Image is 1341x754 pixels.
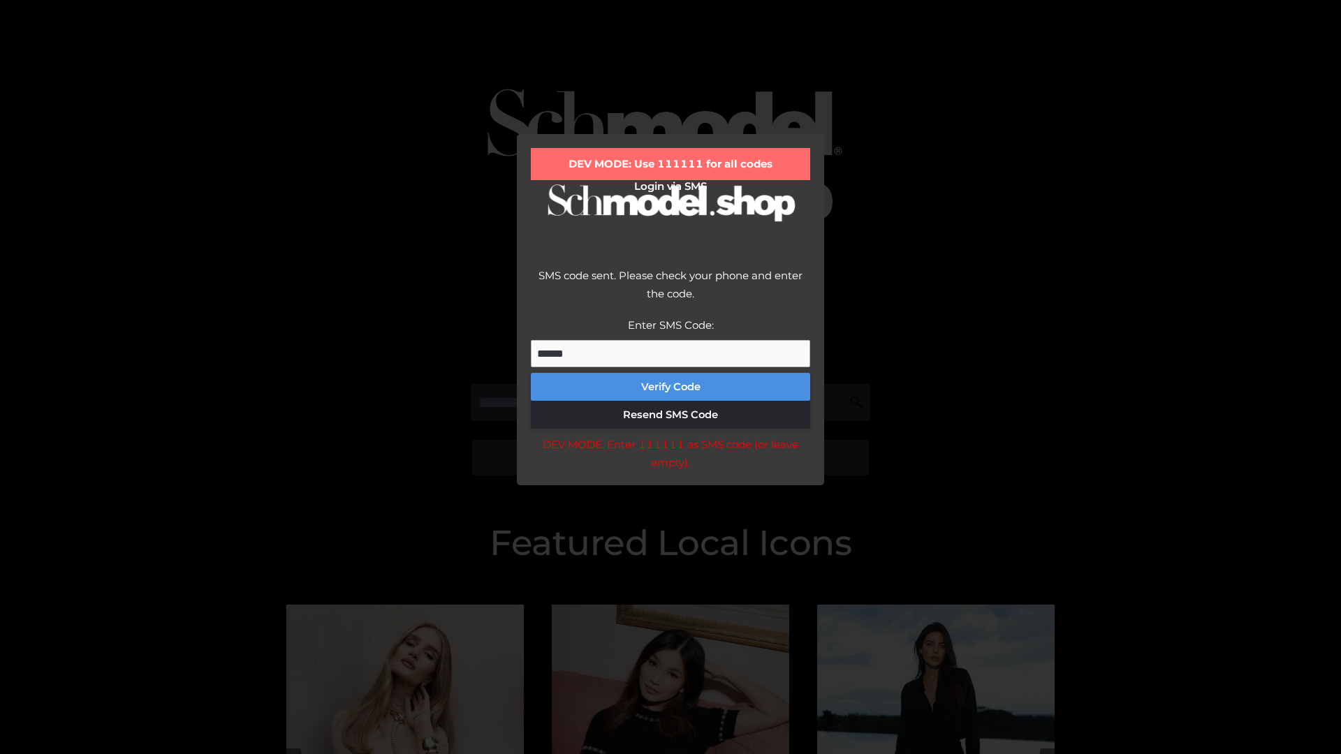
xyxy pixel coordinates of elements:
[531,373,810,401] button: Verify Code
[531,180,810,193] h2: Login via SMS
[628,318,714,332] label: Enter SMS Code:
[531,401,810,429] button: Resend SMS Code
[531,267,810,316] div: SMS code sent. Please check your phone and enter the code.
[531,148,810,180] div: DEV MODE: Use 111111 for all codes
[531,436,810,471] div: DEV MODE: Enter 111111 as SMS code (or leave empty).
